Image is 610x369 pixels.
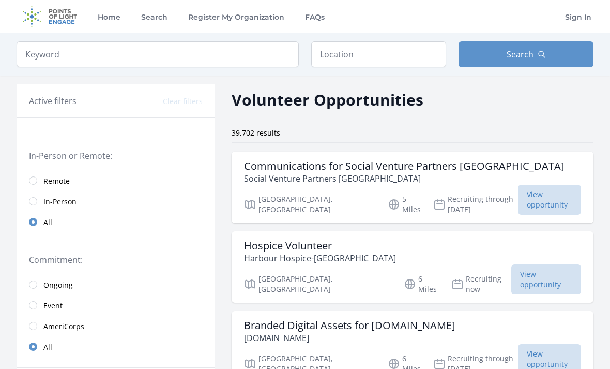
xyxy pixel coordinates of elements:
span: Event [43,301,63,311]
a: Ongoing [17,274,215,295]
button: Clear filters [163,96,203,107]
p: Recruiting now [451,274,511,294]
span: View opportunity [518,185,581,215]
span: Search [507,48,533,61]
span: Remote [43,176,70,186]
p: [GEOGRAPHIC_DATA], [GEOGRAPHIC_DATA] [244,274,391,294]
span: All [43,217,52,228]
a: Event [17,295,215,316]
h3: Branded Digital Assets for [DOMAIN_NAME] [244,319,455,332]
p: [GEOGRAPHIC_DATA], [GEOGRAPHIC_DATA] [244,194,375,215]
p: Recruiting through [DATE] [433,194,518,215]
legend: In-Person or Remote: [29,150,203,162]
a: All [17,212,215,232]
a: All [17,336,215,357]
input: Location [311,41,446,67]
h2: Volunteer Opportunities [232,88,423,111]
span: 39,702 results [232,128,280,138]
h3: Hospice Volunteer [244,240,396,252]
span: View opportunity [511,264,581,294]
span: AmeriCorps [43,321,84,332]
a: In-Person [17,191,215,212]
a: Hospice Volunteer Harbour Hospice-[GEOGRAPHIC_DATA] [GEOGRAPHIC_DATA], [GEOGRAPHIC_DATA] 6 Miles ... [232,231,593,303]
p: [DOMAIN_NAME] [244,332,455,344]
h3: Communications for Social Venture Partners [GEOGRAPHIC_DATA] [244,160,565,172]
span: Ongoing [43,280,73,290]
a: Remote [17,170,215,191]
legend: Commitment: [29,254,203,266]
span: In-Person [43,197,77,207]
p: 5 Miles [388,194,421,215]
a: AmeriCorps [17,316,215,336]
a: Communications for Social Venture Partners [GEOGRAPHIC_DATA] Social Venture Partners [GEOGRAPHIC_... [232,152,593,223]
h3: Active filters [29,95,77,107]
p: Social Venture Partners [GEOGRAPHIC_DATA] [244,172,565,185]
button: Search [459,41,593,67]
p: 6 Miles [404,274,439,294]
input: Keyword [17,41,299,67]
span: All [43,342,52,352]
p: Harbour Hospice-[GEOGRAPHIC_DATA] [244,252,396,264]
